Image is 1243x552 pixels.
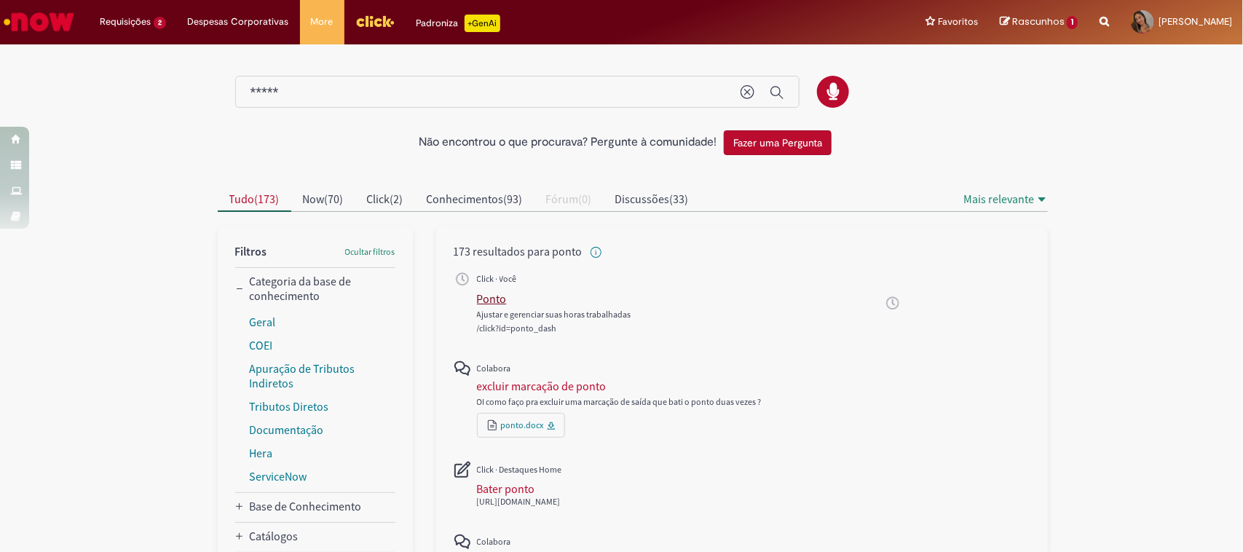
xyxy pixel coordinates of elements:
[1,7,76,36] img: ServiceNow
[1000,15,1078,29] a: Rascunhos
[417,15,500,32] div: Padroniza
[355,10,395,32] img: click_logo_yellow_360x200.png
[419,136,717,149] h2: Não encontrou o que procurava? Pergunte à comunidade!
[465,15,500,32] p: +GenAi
[154,17,166,29] span: 2
[100,15,151,29] span: Requisições
[938,15,978,29] span: Favoritos
[311,15,334,29] span: More
[1012,15,1065,28] span: Rascunhos
[724,130,832,155] button: Fazer uma Pergunta
[188,15,289,29] span: Despesas Corporativas
[1067,16,1078,29] span: 1
[1159,15,1232,28] span: [PERSON_NAME]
